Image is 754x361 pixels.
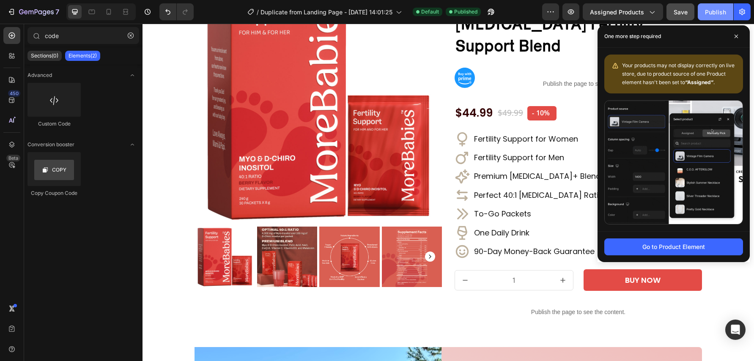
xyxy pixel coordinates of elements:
[159,3,194,20] div: Undo/Redo
[674,8,688,16] span: Save
[312,284,559,293] p: Publish the page to see the content.
[312,82,351,98] div: $44.99
[282,228,293,238] button: Carousel Next Arrow
[3,3,63,20] button: 7
[333,247,410,266] input: quantity
[8,90,20,97] div: 450
[332,165,461,178] p: Perfect 40:1 [MEDICAL_DATA] Ratio
[52,203,112,263] img: MoreBabies Myo-Inositol & D-Chiro Inositol Powder, Fertility Supplements for Women and Men, True ...
[441,246,560,267] button: BUY NOW
[388,83,393,96] div: -
[604,238,743,255] button: Go to Product Element
[725,320,746,340] div: Open Intercom Messenger
[115,203,175,263] img: More Babies Myo & D-Chiro Inositol Powder with Folic Acid, NAC, CoQ10, Vitamin C, Vitamin D3, and...
[55,7,59,17] p: 7
[332,146,461,159] p: Premium [MEDICAL_DATA]+ Blend
[604,32,661,41] p: One more step required
[27,189,81,197] div: Copy Coupon Code
[31,52,58,59] p: Sections(0)
[705,8,726,16] div: Publish
[313,247,333,266] button: decrement
[126,68,139,82] span: Toggle open
[27,141,74,148] span: Conversion booster
[410,247,430,266] button: increment
[312,44,332,64] img: gempages_504395895408690282-97fbde68-3e99-43e9-a709-e5cf2edd432b.svg
[143,24,754,361] iframe: Design area
[260,8,392,16] span: Duplicate from Landing Page - [DATE] 14:01:25
[27,27,139,44] input: Search Sections & Elements
[421,8,439,16] span: Default
[332,221,461,235] p: 90-Day Money-Back Guarantee
[583,3,663,20] button: Assigned Products
[69,52,97,59] p: Elements(2)
[332,183,461,197] p: To-Go Packets
[332,202,461,216] p: One Daily Drink
[354,83,381,96] div: $49.99
[685,79,713,85] b: “Assigned”
[27,120,81,128] div: Custom Code
[126,138,139,151] span: Toggle open
[622,62,735,85] span: Your products may not display correctly on live store, due to product source of one Product eleme...
[454,8,477,16] span: Published
[483,251,518,262] div: BUY NOW
[257,8,259,16] span: /
[590,8,644,16] span: Assigned Products
[336,56,559,65] p: Publish the page to see the content.
[332,127,461,141] p: Fertility Support for Men
[666,3,694,20] button: Save
[332,109,461,122] p: Fertility Support for Women
[393,83,408,95] div: 10%
[6,155,20,161] div: Beta
[698,3,733,20] button: Publish
[642,242,705,251] div: Go to Product Element
[27,71,52,79] span: Advanced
